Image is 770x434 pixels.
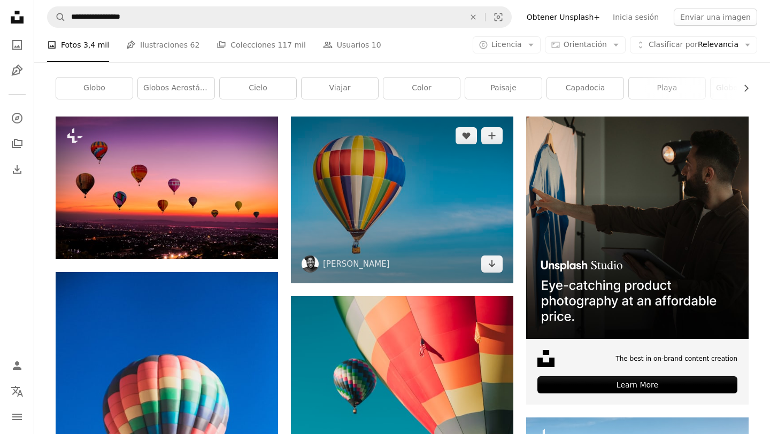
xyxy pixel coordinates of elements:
[736,77,749,99] button: desplazar lista a la derecha
[217,28,306,62] a: Colecciones 117 mil
[526,117,749,339] img: file-1715714098234-25b8b4e9d8faimage
[465,77,542,99] a: paisaje
[486,7,511,27] button: Búsqueda visual
[481,255,503,273] a: Descargar
[537,350,555,367] img: file-1631678316303-ed18b8b5cb9cimage
[6,406,28,428] button: Menú
[6,34,28,56] a: Fotos
[545,36,626,53] button: Orientación
[649,40,698,49] span: Clasificar por
[220,77,296,99] a: cielo
[126,28,199,62] a: Ilustraciones 62
[456,127,477,144] button: Me gusta
[461,7,485,27] button: Borrar
[6,107,28,129] a: Explorar
[6,133,28,154] a: Colecciones
[520,9,606,26] a: Obtener Unsplash+
[6,60,28,81] a: Ilustraciones
[372,39,381,51] span: 10
[383,77,460,99] a: color
[491,40,522,49] span: Licencia
[6,159,28,180] a: Historial de descargas
[323,28,381,62] a: Usuarios 10
[615,354,737,363] span: The best in on-brand content creation
[56,183,278,192] a: Los globos aerostáticos coloridos que vuelan sobre la ciudad en la hora de la puesta del sol ante...
[6,355,28,376] a: Iniciar sesión / Registrarse
[302,255,319,273] img: Ve al perfil de Aaron Burden
[190,39,199,51] span: 62
[138,77,214,99] a: Globos aerostáticos
[6,6,28,30] a: Inicio — Unsplash
[630,36,757,53] button: Clasificar porRelevancia
[547,77,623,99] a: Capadocia
[56,117,278,259] img: Los globos aerostáticos coloridos que vuelan sobre la ciudad en la hora de la puesta del sol ante...
[291,117,513,283] img: Fotografía panorámica de globos aerostáticos azules, amarillos y rojos voladores
[564,40,607,49] span: Orientación
[674,9,757,26] button: Enviar una imagen
[473,36,541,53] button: Licencia
[481,127,503,144] button: Añade a la colección
[47,6,512,28] form: Encuentra imágenes en todo el sitio
[526,117,749,405] a: The best in on-brand content creationLearn More
[606,9,665,26] a: Inicia sesión
[537,376,737,393] div: Learn More
[291,195,513,205] a: Fotografía panorámica de globos aerostáticos azules, amarillos y rojos voladores
[649,40,738,50] span: Relevancia
[323,259,390,269] a: [PERSON_NAME]
[6,381,28,402] button: Idioma
[302,77,378,99] a: viajar
[629,77,705,99] a: playa
[278,39,306,51] span: 117 mil
[56,77,133,99] a: globo
[48,7,66,27] button: Buscar en Unsplash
